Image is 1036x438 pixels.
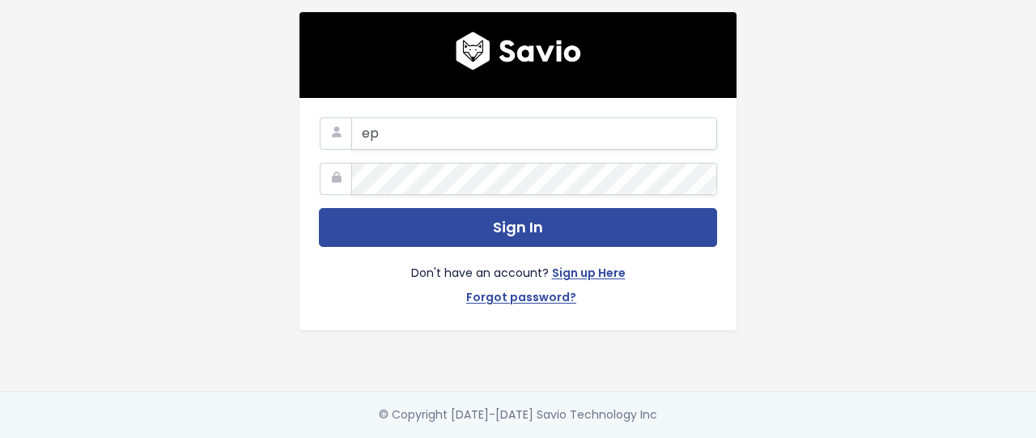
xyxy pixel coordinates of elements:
div: Don't have an account? [319,247,717,310]
div: © Copyright [DATE]-[DATE] Savio Technology Inc [379,405,657,425]
a: Sign up Here [552,263,626,287]
a: Forgot password? [466,287,576,311]
button: Sign In [319,208,717,248]
input: Your Work Email Address [351,117,717,150]
img: logo600x187.a314fd40982d.png [456,32,581,70]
